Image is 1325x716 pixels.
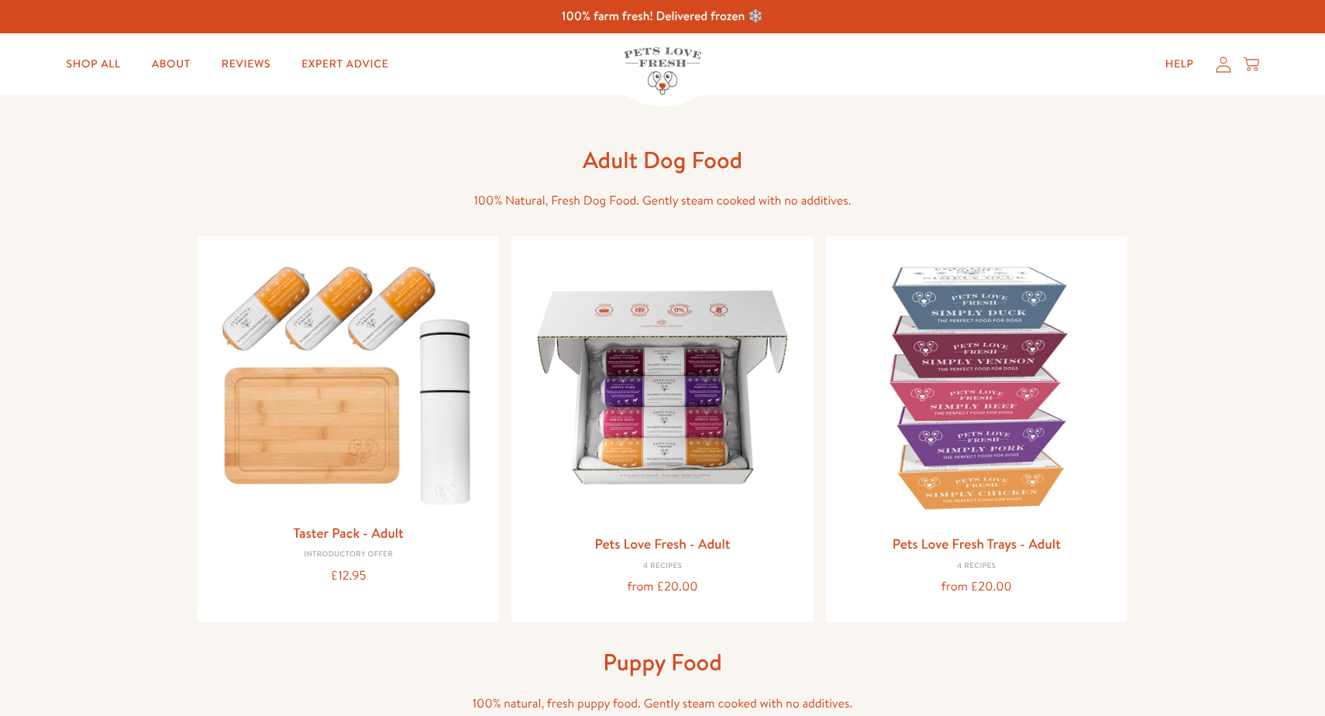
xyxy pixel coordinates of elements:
[210,550,487,559] div: Introductory Offer
[210,566,487,587] div: £12.95
[838,249,1115,525] img: Pets Love Fresh Trays - Adult
[524,577,800,597] div: from £20.00
[139,49,203,80] a: About
[289,49,401,80] a: Expert Advice
[524,562,800,571] div: 4 Recipes
[594,534,730,553] a: Pets Love Fresh - Adult
[415,647,910,677] h1: Puppy Food
[209,49,283,80] a: Reviews
[473,695,853,712] span: 100% natural, fresh puppy food. Gently steam cooked with no additives.
[1153,49,1206,80] a: Help
[524,249,800,525] img: Pets Love Fresh - Adult
[838,562,1115,571] div: 4 Recipes
[838,577,1115,597] div: from £20.00
[294,523,404,542] a: Taster Pack - Adult
[415,145,910,175] h1: Adult Dog Food
[473,192,851,209] span: 100% Natural, Fresh Dog Food. Gently steam cooked with no additives.
[624,47,701,95] img: Pets Love Fresh
[54,49,133,80] a: Shop All
[210,249,487,515] img: Taster Pack - Adult
[893,534,1061,553] a: Pets Love Fresh Trays - Adult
